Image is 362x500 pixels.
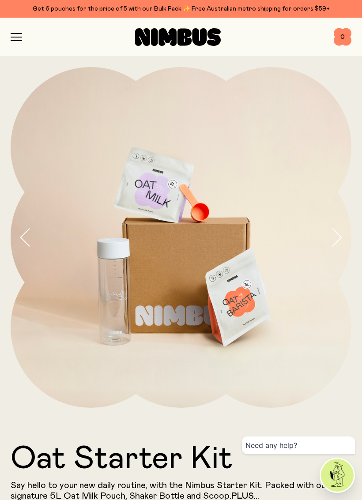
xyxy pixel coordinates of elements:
h1: Oat Starter Kit [11,443,351,475]
div: Get 6 pouches for the price of 5 with our Bulk Pack ✨ Free Australian metro shipping for orders $59+ [11,4,351,14]
button: 0 [334,28,351,46]
div: Need any help? [242,436,355,454]
img: agent [321,459,354,492]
